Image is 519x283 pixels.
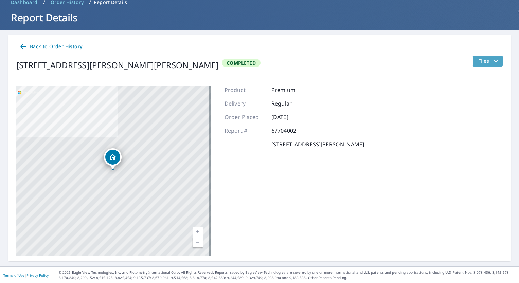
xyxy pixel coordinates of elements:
[225,127,265,135] p: Report #
[104,148,122,169] div: Dropped pin, building 1, Residential property, 109 Leatherwood Dr Moundsville, WV 26041
[26,273,49,278] a: Privacy Policy
[225,99,265,108] p: Delivery
[19,42,82,51] span: Back to Order History
[222,60,260,66] span: Completed
[3,273,49,277] p: |
[8,11,511,24] h1: Report Details
[3,273,24,278] a: Terms of Use
[271,86,312,94] p: Premium
[271,99,312,108] p: Regular
[478,57,500,65] span: Files
[59,270,516,280] p: © 2025 Eagle View Technologies, Inc. and Pictometry International Corp. All Rights Reserved. Repo...
[271,127,312,135] p: 67704002
[193,237,203,247] a: Current Level 17, Zoom Out
[193,227,203,237] a: Current Level 17, Zoom In
[225,86,265,94] p: Product
[472,56,503,67] button: filesDropdownBtn-67704002
[16,40,85,53] a: Back to Order History
[271,113,312,121] p: [DATE]
[271,140,364,148] p: [STREET_ADDRESS][PERSON_NAME]
[16,59,218,71] div: [STREET_ADDRESS][PERSON_NAME][PERSON_NAME]
[225,113,265,121] p: Order Placed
